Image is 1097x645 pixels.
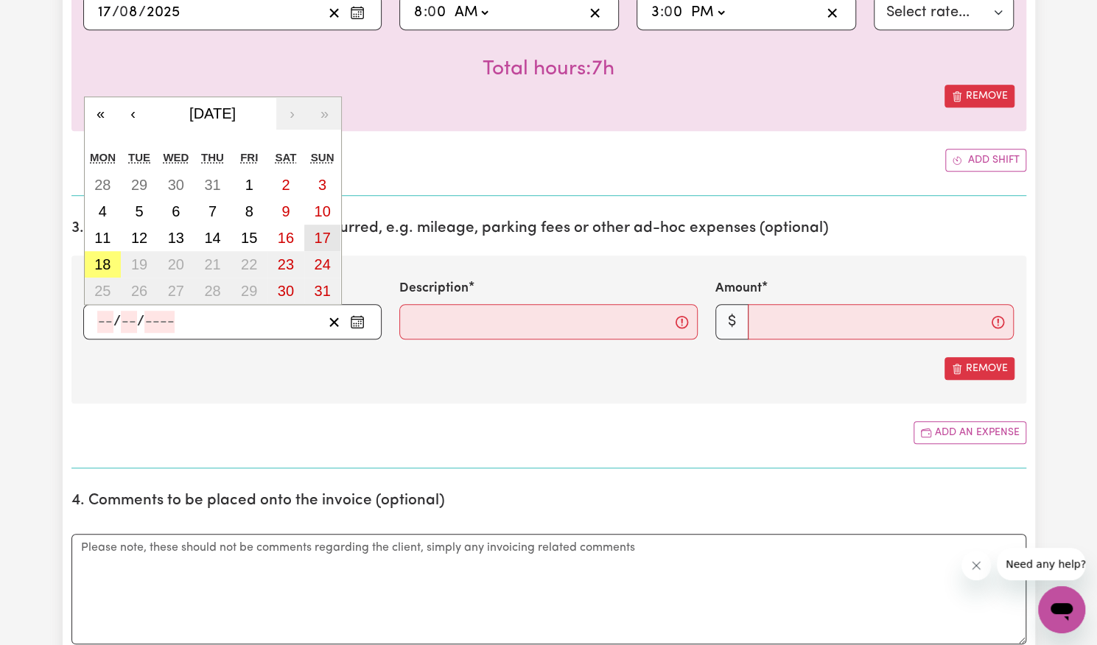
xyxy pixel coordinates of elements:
[314,256,330,272] abbr: 24 August 2025
[158,251,194,278] button: 20 August 2025
[204,230,220,246] abbr: 14 August 2025
[304,198,341,225] button: 10 August 2025
[97,311,113,333] input: --
[399,279,469,298] label: Description
[323,311,346,333] button: Clear date
[168,283,184,299] abbr: 27 August 2025
[163,151,189,163] abbr: Wednesday
[428,1,447,24] input: --
[119,5,128,20] span: 0
[94,256,111,272] abbr: 18 August 2025
[85,198,122,225] button: 4 August 2025
[304,278,341,304] button: 31 August 2025
[97,1,112,24] input: --
[413,1,424,24] input: --
[275,151,296,163] abbr: Saturday
[204,177,220,193] abbr: 31 July 2025
[85,278,122,304] button: 25 August 2025
[172,203,180,219] abbr: 6 August 2025
[83,279,113,298] label: Date
[113,314,121,330] span: /
[94,177,111,193] abbr: 28 July 2025
[85,225,122,251] button: 11 August 2025
[245,177,253,193] abbr: 1 August 2025
[158,172,194,198] button: 30 July 2025
[9,10,89,22] span: Need any help?
[194,278,231,304] button: 28 August 2025
[241,230,257,246] abbr: 15 August 2025
[135,203,143,219] abbr: 5 August 2025
[137,314,144,330] span: /
[267,198,304,225] button: 9 August 2025
[204,256,220,272] abbr: 21 August 2025
[204,283,220,299] abbr: 28 August 2025
[117,97,150,130] button: ‹
[121,225,158,251] button: 12 August 2025
[194,225,231,251] button: 14 August 2025
[208,203,217,219] abbr: 7 August 2025
[231,278,267,304] button: 29 August 2025
[660,4,664,21] span: :
[231,172,267,198] button: 1 August 2025
[201,151,224,163] abbr: Thursday
[121,198,158,225] button: 5 August 2025
[651,1,660,24] input: --
[121,278,158,304] button: 26 August 2025
[121,172,158,198] button: 29 July 2025
[94,283,111,299] abbr: 25 August 2025
[267,225,304,251] button: 16 August 2025
[231,225,267,251] button: 15 August 2025
[715,279,762,298] label: Amount
[1038,586,1085,633] iframe: Button to launch messaging window
[90,151,116,163] abbr: Monday
[131,283,147,299] abbr: 26 August 2025
[94,230,111,246] abbr: 11 August 2025
[121,251,158,278] button: 19 August 2025
[112,4,119,21] span: /
[278,230,294,246] abbr: 16 August 2025
[85,97,117,130] button: «
[304,172,341,198] button: 3 August 2025
[158,198,194,225] button: 6 August 2025
[150,97,276,130] button: [DATE]
[131,230,147,246] abbr: 12 August 2025
[914,421,1026,444] button: Add another expense
[309,97,341,130] button: »
[146,1,181,24] input: ----
[99,203,107,219] abbr: 4 August 2025
[71,492,1026,510] h2: 4. Comments to be placed onto the invoice (optional)
[144,311,175,333] input: ----
[281,177,290,193] abbr: 2 August 2025
[168,177,184,193] abbr: 30 July 2025
[944,357,1014,380] button: Remove this expense
[346,1,369,24] button: Enter the date of care work
[483,59,614,80] span: Total hours worked: 7 hours
[128,151,150,163] abbr: Tuesday
[139,4,146,21] span: /
[194,172,231,198] button: 31 July 2025
[267,278,304,304] button: 30 August 2025
[71,219,1026,238] h2: 3. Include any additional expenses incurred, e.g. mileage, parking fees or other ad-hoc expenses ...
[665,1,684,24] input: --
[241,283,257,299] abbr: 29 August 2025
[314,230,330,246] abbr: 17 August 2025
[189,105,236,121] span: [DATE]
[314,203,330,219] abbr: 10 August 2025
[85,251,122,278] button: 18 August 2025
[314,283,330,299] abbr: 31 August 2025
[945,149,1026,172] button: Add another shift
[131,256,147,272] abbr: 19 August 2025
[311,151,334,163] abbr: Sunday
[323,1,346,24] button: Clear date
[944,85,1014,107] button: Remove this shift
[304,225,341,251] button: 17 August 2025
[168,256,184,272] abbr: 20 August 2025
[194,198,231,225] button: 7 August 2025
[267,172,304,198] button: 2 August 2025
[997,548,1085,580] iframe: Message from company
[664,5,673,20] span: 0
[131,177,147,193] abbr: 29 July 2025
[961,551,991,580] iframe: Close message
[241,256,257,272] abbr: 22 August 2025
[120,1,139,24] input: --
